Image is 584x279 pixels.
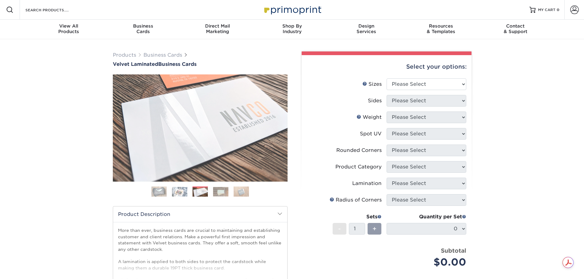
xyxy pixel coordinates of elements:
[557,8,559,12] span: 0
[255,23,329,34] div: Industry
[180,23,255,34] div: Marketing
[538,7,555,13] span: MY CART
[106,23,180,34] div: Cards
[180,20,255,39] a: Direct MailMarketing
[352,180,382,187] div: Lamination
[113,61,288,67] a: Velvet LaminatedBusiness Cards
[335,163,382,171] div: Product Category
[360,130,382,138] div: Spot UV
[32,20,106,39] a: View AllProducts
[172,187,187,196] img: Business Cards 02
[234,186,249,197] img: Business Cards 05
[255,23,329,29] span: Shop By
[32,23,106,29] span: View All
[338,224,341,233] span: -
[193,187,208,197] img: Business Cards 03
[106,23,180,29] span: Business
[255,20,329,39] a: Shop ByIndustry
[106,20,180,39] a: BusinessCards
[441,247,466,254] strong: Subtotal
[336,147,382,154] div: Rounded Corners
[329,23,404,34] div: Services
[113,206,287,222] h2: Product Description
[113,61,288,67] h1: Business Cards
[25,6,85,13] input: SEARCH PRODUCTS.....
[404,23,478,29] span: Resources
[404,20,478,39] a: Resources& Templates
[333,213,382,221] div: Sets
[478,23,553,34] div: & Support
[329,23,404,29] span: Design
[307,55,467,78] div: Select your options:
[391,255,466,270] div: $0.00
[404,23,478,34] div: & Templates
[357,114,382,121] div: Weight
[113,52,136,58] a: Products
[329,20,404,39] a: DesignServices
[330,196,382,204] div: Radius of Corners
[362,81,382,88] div: Sizes
[387,213,466,221] div: Quantity per Set
[180,23,255,29] span: Direct Mail
[113,74,288,182] img: Velvet Laminated 03
[478,20,553,39] a: Contact& Support
[32,23,106,34] div: Products
[261,3,323,16] img: Primoprint
[143,52,182,58] a: Business Cards
[372,224,376,233] span: +
[213,187,228,196] img: Business Cards 04
[478,23,553,29] span: Contact
[151,184,167,199] img: Business Cards 01
[368,97,382,104] div: Sides
[113,61,158,67] span: Velvet Laminated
